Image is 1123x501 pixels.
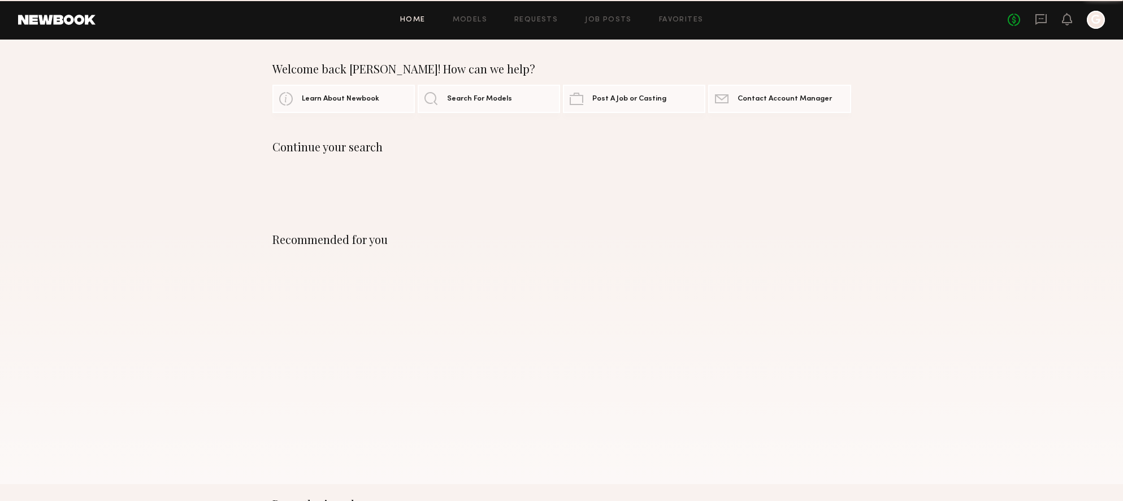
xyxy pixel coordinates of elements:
div: Recommended for you [272,233,851,246]
span: Contact Account Manager [738,95,832,103]
a: Favorites [659,16,704,24]
a: Contact Account Manager [708,85,851,113]
span: Post A Job or Casting [592,95,666,103]
a: Job Posts [585,16,632,24]
span: Search For Models [447,95,512,103]
a: Home [400,16,426,24]
a: Learn About Newbook [272,85,415,113]
a: Requests [514,16,558,24]
a: Post A Job or Casting [563,85,705,113]
a: G [1087,11,1105,29]
div: Welcome back [PERSON_NAME]! How can we help? [272,62,851,76]
span: Learn About Newbook [302,95,379,103]
div: Continue your search [272,140,851,154]
a: Models [453,16,487,24]
a: Search For Models [418,85,560,113]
